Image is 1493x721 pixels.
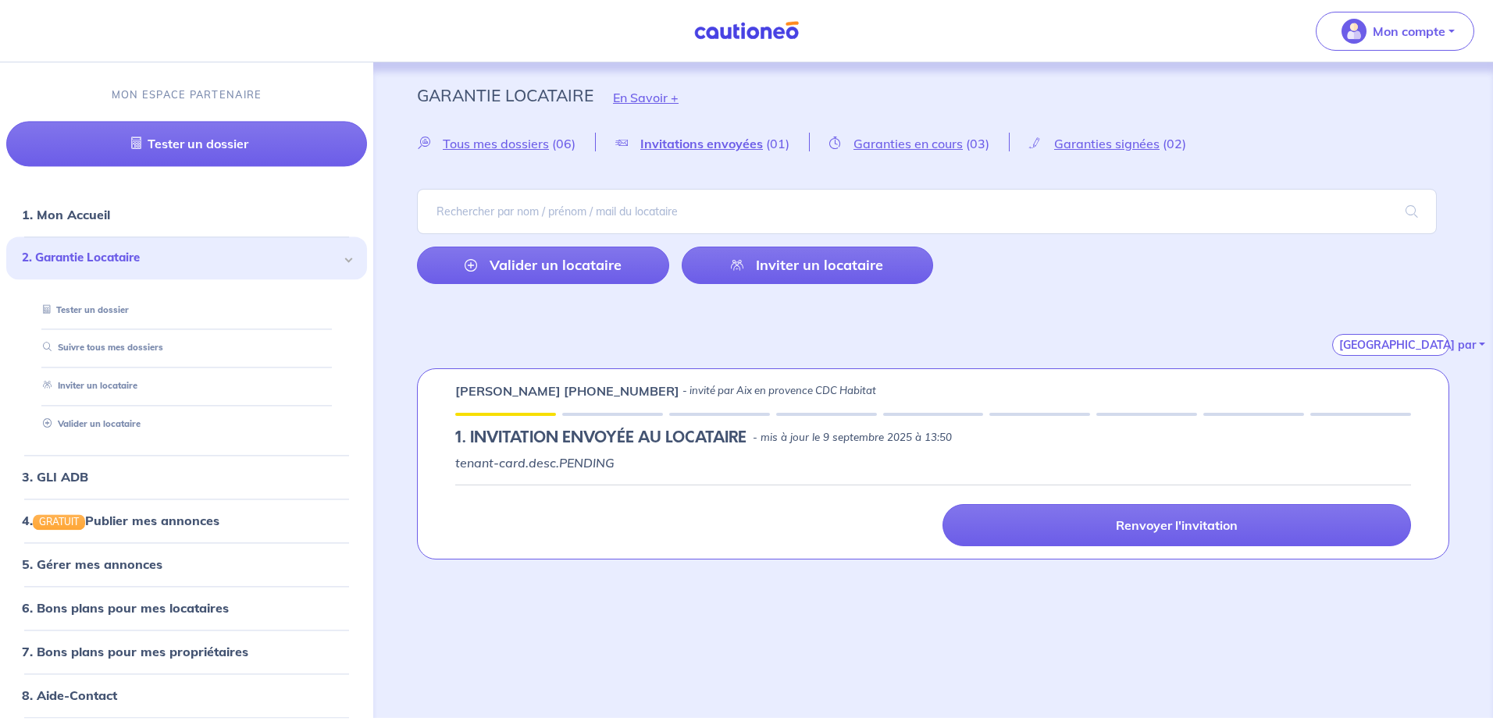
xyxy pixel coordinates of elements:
[37,304,129,315] a: Tester un dossier
[417,189,1437,234] input: Rechercher par nom / prénom / mail du locataire
[1010,136,1206,151] a: Garanties signées(02)
[853,136,963,151] span: Garanties en cours
[22,250,340,268] span: 2. Garantie Locataire
[37,381,137,392] a: Inviter un locataire
[25,336,348,361] div: Suivre tous mes dossiers
[552,136,575,151] span: (06)
[593,75,698,120] button: En Savoir +
[22,644,248,659] a: 7. Bons plans pour mes propriétaires
[417,81,593,109] p: Garantie Locataire
[455,428,746,447] h5: 1.︎ INVITATION ENVOYÉE AU LOCATAIRE
[6,592,367,623] div: 6. Bons plans pour mes locataires
[6,549,367,580] div: 5. Gérer mes annonces
[6,461,367,492] div: 3. GLI ADB
[682,247,934,284] a: Inviter un locataire
[688,21,805,41] img: Cautioneo
[1342,19,1367,44] img: illu_account_valid_menu.svg
[455,453,1411,472] p: tenant-card.desc.PENDING
[22,687,117,703] a: 8. Aide-Contact
[682,383,876,399] p: - invité par Aix en provence CDC Habitat
[6,122,367,167] a: Tester un dossier
[753,430,952,446] p: - mis à jour le 9 septembre 2025 à 13:50
[25,411,348,437] div: Valider un locataire
[6,636,367,667] div: 7. Bons plans pour mes propriétaires
[417,136,595,151] a: Tous mes dossiers(06)
[25,374,348,400] div: Inviter un locataire
[966,136,989,151] span: (03)
[640,136,763,151] span: Invitations envoyées
[1332,334,1449,356] button: [GEOGRAPHIC_DATA] par
[6,680,367,711] div: 8. Aide-Contact
[25,297,348,323] div: Tester un dossier
[942,504,1411,546] a: Renvoyer l'invitation
[6,200,367,231] div: 1. Mon Accueil
[455,382,679,400] p: [PERSON_NAME] [PHONE_NUMBER]
[1387,190,1437,233] span: search
[22,469,88,485] a: 3. GLI ADB
[6,505,367,536] div: 4.GRATUITPublier mes annonces
[766,136,789,151] span: (01)
[810,136,1009,151] a: Garanties en cours(03)
[1373,22,1445,41] p: Mon compte
[1116,517,1238,533] p: Renvoyer l'invitation
[596,136,809,151] a: Invitations envoyées(01)
[37,418,141,429] a: Valider un locataire
[1163,136,1186,151] span: (02)
[6,237,367,280] div: 2. Garantie Locataire
[22,600,229,616] a: 6. Bons plans pour mes locataires
[22,208,110,223] a: 1. Mon Accueil
[112,87,262,102] p: MON ESPACE PARTENAIRE
[1054,136,1160,151] span: Garanties signées
[22,513,219,528] a: 4.GRATUITPublier mes annonces
[37,343,163,353] a: Suivre tous mes dossiers
[417,247,669,284] a: Valider un locataire
[443,136,549,151] span: Tous mes dossiers
[1316,12,1474,51] button: illu_account_valid_menu.svgMon compte
[455,428,1411,447] div: state: PENDING, Context:
[22,556,162,572] a: 5. Gérer mes annonces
